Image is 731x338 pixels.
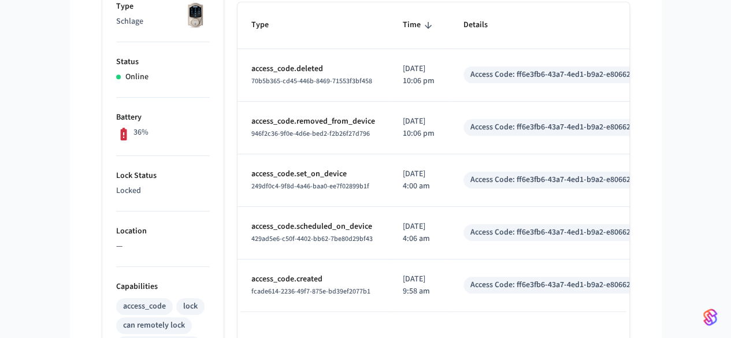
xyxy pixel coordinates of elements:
p: Online [125,71,149,83]
span: fcade614-2236-49f7-875e-bd39ef2077b1 [251,287,370,296]
span: 946f2c36-9f0e-4d6e-bed2-f2b26f27d796 [251,129,370,139]
span: Type [251,16,284,34]
table: sticky table [238,2,704,311]
div: Access Code: ff6e3fb6-43a7-4ed1-b9a2-e80662e72b35 [470,226,655,239]
img: Schlage Sense Smart Deadbolt with Camelot Trim, Front [181,1,210,29]
p: Locked [116,185,210,197]
div: Access Code: ff6e3fb6-43a7-4ed1-b9a2-e80662e72b35 [470,174,655,186]
span: Time [403,16,436,34]
p: Location [116,225,210,237]
p: Capabilities [116,281,210,293]
div: Access Code: ff6e3fb6-43a7-4ed1-b9a2-e80662e72b35 [470,121,655,133]
p: access_code.scheduled_on_device [251,221,375,233]
p: [DATE] 10:06 pm [403,63,436,87]
p: access_code.created [251,273,375,285]
div: Access Code: ff6e3fb6-43a7-4ed1-b9a2-e80662e72b35 [470,279,655,291]
p: — [116,240,210,252]
p: Type [116,1,210,13]
div: can remotely lock [123,320,185,332]
div: Access Code: ff6e3fb6-43a7-4ed1-b9a2-e80662e72b35 [470,69,655,81]
p: Battery [116,112,210,124]
span: 249df0c4-9f8d-4a46-baa0-ee7f02899b1f [251,181,369,191]
span: Details [463,16,503,34]
p: Status [116,56,210,68]
p: [DATE] 4:06 am [403,221,436,245]
p: [DATE] 10:06 pm [403,116,436,140]
span: 429ad5e6-c50f-4402-bb62-7be80d29bf43 [251,234,373,244]
img: SeamLogoGradient.69752ec5.svg [703,308,717,326]
p: [DATE] 9:58 am [403,273,436,298]
span: 70b5b365-cd45-446b-8469-71553f3bf458 [251,76,372,86]
p: Lock Status [116,170,210,182]
div: lock [183,300,198,313]
div: access_code [123,300,166,313]
p: [DATE] 4:00 am [403,168,436,192]
p: access_code.deleted [251,63,375,75]
p: Schlage [116,16,210,28]
p: access_code.removed_from_device [251,116,375,128]
p: 36% [133,127,149,139]
p: access_code.set_on_device [251,168,375,180]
